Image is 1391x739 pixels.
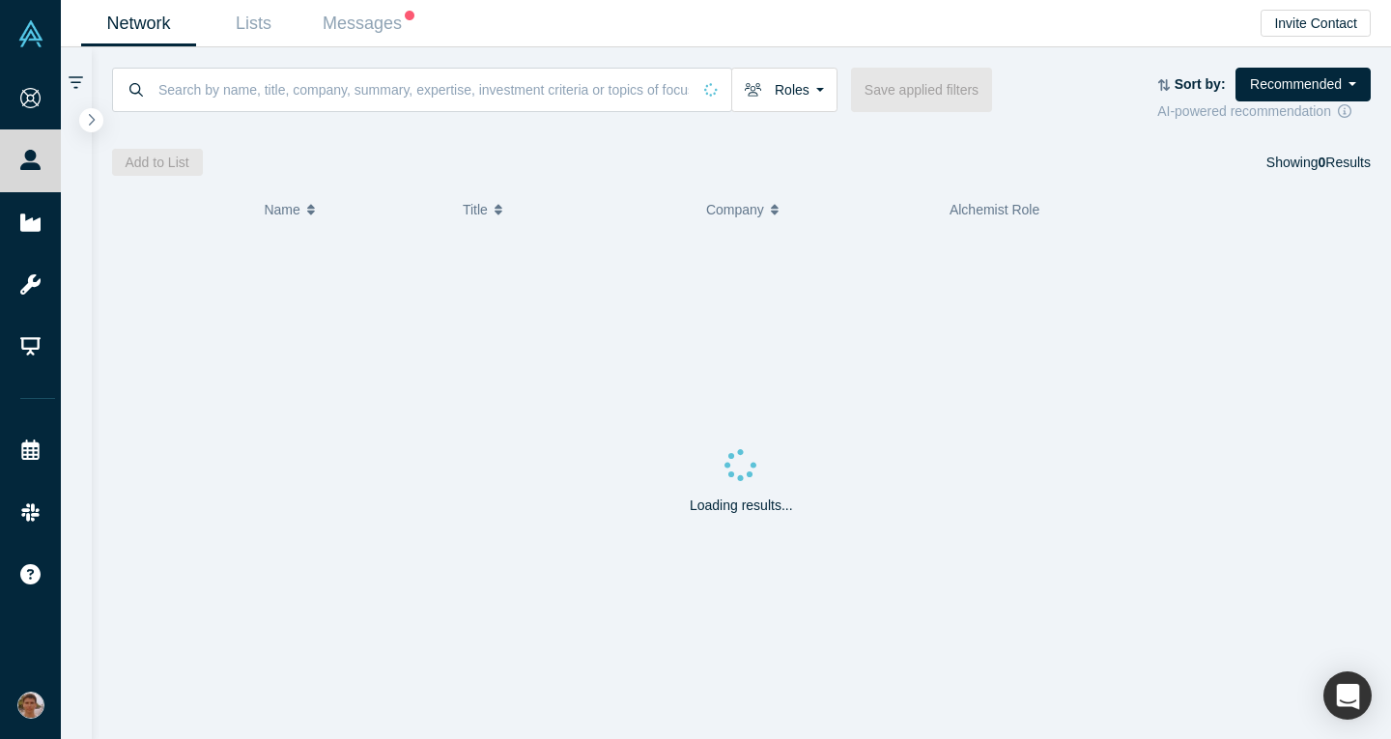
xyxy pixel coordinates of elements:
[17,20,44,47] img: Alchemist Vault Logo
[1261,10,1371,37] button: Invite Contact
[1235,68,1371,101] button: Recommended
[706,189,929,230] button: Company
[311,1,426,46] a: Messages
[1175,76,1226,92] strong: Sort by:
[156,67,691,112] input: Search by name, title, company, summary, expertise, investment criteria or topics of focus
[196,1,311,46] a: Lists
[112,149,203,176] button: Add to List
[731,68,837,112] button: Roles
[264,189,442,230] button: Name
[950,202,1039,217] span: Alchemist Role
[81,1,196,46] a: Network
[1266,149,1371,176] div: Showing
[1319,155,1326,170] strong: 0
[706,189,764,230] span: Company
[264,189,299,230] span: Name
[17,692,44,719] img: Mikhail Baklanov's Account
[1319,155,1371,170] span: Results
[690,496,793,516] p: Loading results...
[851,68,992,112] button: Save applied filters
[463,189,488,230] span: Title
[463,189,686,230] button: Title
[1157,101,1371,122] div: AI-powered recommendation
